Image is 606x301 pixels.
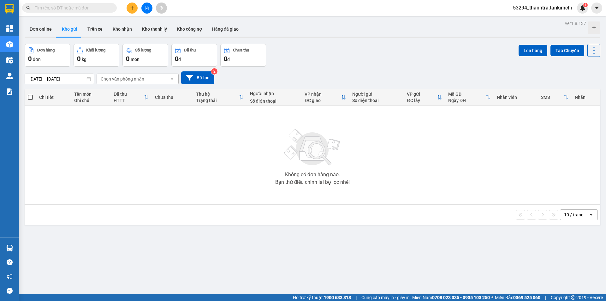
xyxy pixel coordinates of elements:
[352,92,401,97] div: Người gửi
[407,98,437,103] div: ĐC lấy
[131,57,140,62] span: món
[7,288,13,294] span: message
[25,74,94,84] input: Select a date range.
[495,294,540,301] span: Miền Bắc
[6,73,13,79] img: warehouse-icon
[171,44,217,67] button: Đã thu0đ
[6,57,13,63] img: warehouse-icon
[589,212,594,217] svg: open
[5,4,14,14] img: logo-vxr
[114,98,144,103] div: HTTT
[224,55,227,63] span: 0
[594,5,600,11] span: caret-down
[275,180,350,185] div: Bạn thử điều chỉnh lại bộ lọc nhé!
[281,125,344,170] img: svg+xml;base64,PHN2ZyBjbGFzcz0ibGlzdC1wbHVnX19zdmciIHhtbG5zPSJodHRwOi8vd3d3LnczLm9yZy8yMDAwL3N2Zy...
[575,95,597,100] div: Nhãn
[285,172,340,177] div: Không có đơn hàng nào.
[497,95,535,100] div: Nhân viên
[178,57,181,62] span: đ
[169,76,175,81] svg: open
[6,245,13,251] img: warehouse-icon
[565,20,586,27] div: ver 1.8.137
[588,21,600,34] div: Tạo kho hàng mới
[159,6,163,10] span: aim
[175,55,178,63] span: 0
[7,259,13,265] span: question-circle
[448,92,485,97] div: Mã GD
[220,44,266,67] button: Chưa thu0đ
[580,5,585,11] img: icon-new-feature
[584,3,586,7] span: 1
[114,92,144,97] div: Đã thu
[193,89,247,106] th: Toggle SortBy
[448,98,485,103] div: Ngày ĐH
[35,4,109,11] input: Tìm tên, số ĐT hoặc mã đơn
[250,99,299,104] div: Số điện thoại
[172,21,207,37] button: Kho công nợ
[550,45,584,56] button: Tạo Chuyến
[571,295,575,300] span: copyright
[26,6,31,10] span: search
[407,92,437,97] div: VP gửi
[6,88,13,95] img: solution-icon
[432,295,490,300] strong: 0708 023 035 - 0935 103 250
[356,294,357,301] span: |
[196,92,239,97] div: Thu hộ
[352,98,401,103] div: Số điện thoại
[301,89,349,106] th: Toggle SortBy
[130,6,134,10] span: plus
[361,294,411,301] span: Cung cấp máy in - giấy in:
[74,92,107,97] div: Tên món
[127,3,138,14] button: plus
[86,48,105,52] div: Khối lượng
[513,295,540,300] strong: 0369 525 060
[508,4,577,12] span: 53294_thanhtra.tankimchi
[445,89,494,106] th: Toggle SortBy
[126,55,129,63] span: 0
[82,57,86,62] span: kg
[57,21,82,37] button: Kho gửi
[211,68,217,75] sup: 2
[141,3,152,14] button: file-add
[110,89,152,106] th: Toggle SortBy
[33,57,41,62] span: đơn
[519,45,547,56] button: Lên hàng
[145,6,149,10] span: file-add
[101,76,144,82] div: Chọn văn phòng nhận
[181,71,214,84] button: Bộ lọc
[250,91,299,96] div: Người nhận
[541,95,563,100] div: SMS
[155,95,190,100] div: Chưa thu
[207,21,244,37] button: Hàng đã giao
[591,3,602,14] button: caret-down
[7,274,13,280] span: notification
[583,3,588,7] sup: 1
[538,89,572,106] th: Toggle SortBy
[108,21,137,37] button: Kho nhận
[491,296,493,299] span: ⚪️
[196,98,239,103] div: Trạng thái
[412,294,490,301] span: Miền Nam
[135,48,151,52] div: Số lượng
[122,44,168,67] button: Số lượng0món
[82,21,108,37] button: Trên xe
[74,44,119,67] button: Khối lượng0kg
[37,48,55,52] div: Đơn hàng
[305,92,341,97] div: VP nhận
[305,98,341,103] div: ĐC giao
[564,212,584,218] div: 10 / trang
[156,3,167,14] button: aim
[404,89,445,106] th: Toggle SortBy
[25,21,57,37] button: Đơn online
[545,294,546,301] span: |
[25,44,70,67] button: Đơn hàng0đơn
[293,294,351,301] span: Hỗ trợ kỹ thuật:
[233,48,249,52] div: Chưa thu
[137,21,172,37] button: Kho thanh lý
[6,25,13,32] img: dashboard-icon
[324,295,351,300] strong: 1900 633 818
[184,48,196,52] div: Đã thu
[39,95,68,100] div: Chi tiết
[74,98,107,103] div: Ghi chú
[227,57,230,62] span: đ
